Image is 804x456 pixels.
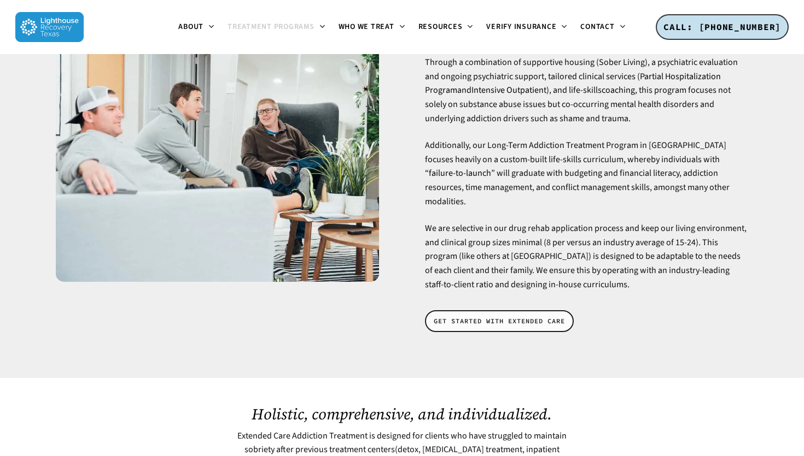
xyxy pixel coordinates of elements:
a: failure-to-launch [429,167,491,179]
a: coaching [602,84,635,96]
span: Contact [580,21,614,32]
p: We are selective in our drug rehab application process and keep our living environment, and clini... [425,222,748,292]
a: Treatment Programs [221,23,332,32]
span: Treatment Programs [228,21,314,32]
a: Who We Treat [332,23,412,32]
span: GET STARTED WITH EXTENDED CARE [434,316,565,327]
span: CALL: [PHONE_NUMBER] [663,21,781,32]
p: Additionally, our Long-Term Addiction Treatment Program in [GEOGRAPHIC_DATA] focuses heavily on a... [425,139,748,222]
span: Who We Treat [339,21,394,32]
a: Verify Insurance [480,23,574,32]
span: Resources [418,21,463,32]
a: GET STARTED WITH EXTENDED CARE [425,310,574,332]
p: The Long-Term Addiction Treatment Program at Lighthouse, an addiction treatment center, is a nati... [425,14,748,139]
img: Lighthouse Recovery Texas [15,12,84,42]
span: About [178,21,203,32]
a: Intensive Outpatient [471,84,546,96]
h2: Holistic, comprehensive, and individualized. [229,405,575,423]
a: About [172,23,221,32]
a: Resources [412,23,480,32]
span: Verify Insurance [486,21,556,32]
a: CALL: [PHONE_NUMBER] [656,14,789,40]
a: Contact [574,23,632,32]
